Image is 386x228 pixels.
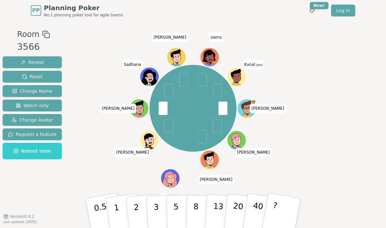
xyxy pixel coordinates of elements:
button: Version0.9.2 [3,214,34,219]
span: Click to change your name [198,175,234,184]
span: Reveal [21,59,44,66]
span: (you) [255,63,263,66]
span: Reset [22,73,43,80]
button: Reset [3,71,62,83]
span: Click to change your name [114,148,150,157]
span: Room [17,28,39,40]
span: Click to change your name [100,104,136,113]
span: Click to change your name [122,60,143,69]
span: Change Avatar [11,117,53,123]
span: PP [32,7,40,14]
div: 3566 [17,40,50,54]
div: New! [310,2,328,9]
span: Version 0.9.2 [10,214,34,219]
span: Change Name [12,88,52,94]
span: Click to change your name [209,32,223,42]
a: Log in [331,5,355,16]
span: Request a feature [8,131,57,138]
span: Click to change your name [236,148,272,157]
span: Click to change your name [152,32,188,42]
span: Last updated: [DATE] [3,220,37,224]
span: Click to change your name [243,60,265,69]
span: Named room [13,148,51,154]
button: Change Avatar [3,114,62,126]
span: Click to change your name [159,194,168,203]
button: Click to change your avatar [228,67,246,85]
button: Change Name [3,85,62,97]
button: New! [306,5,318,16]
button: Reveal [3,56,62,68]
span: spencer is the host [251,99,256,104]
span: Click to change your name [250,104,286,113]
button: Named room [3,143,62,159]
span: No.1 planning poker tool for agile teams [44,12,123,18]
a: PPPlanning PokerNo.1 planning poker tool for agile teams [31,3,123,18]
button: Request a feature [3,128,62,140]
span: Planning Poker [44,3,123,12]
button: Watch only [3,100,62,111]
span: Watch only [16,102,49,109]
